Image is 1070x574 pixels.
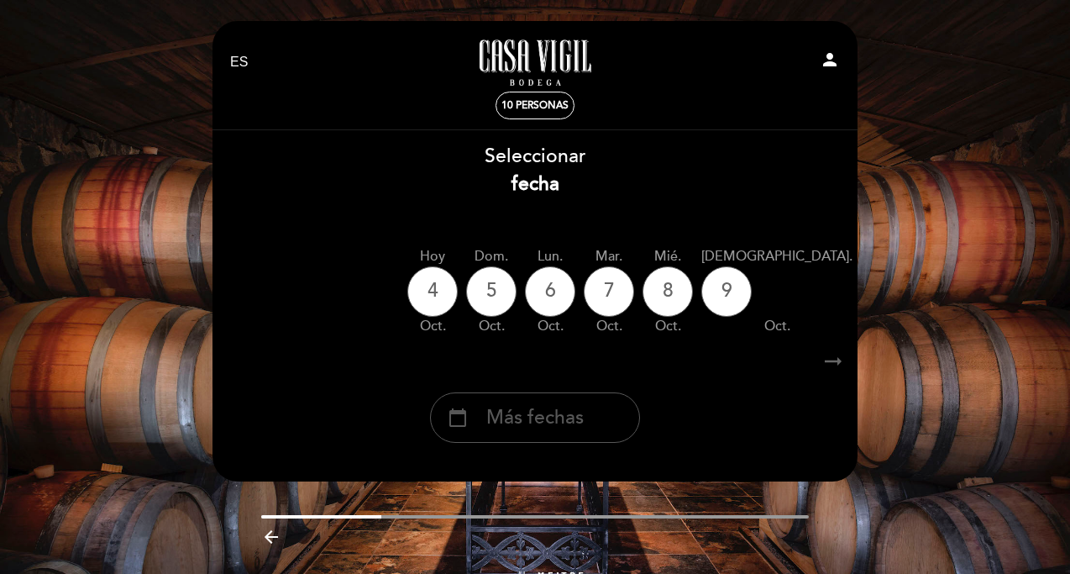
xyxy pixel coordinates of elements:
div: mié. [643,247,693,266]
div: oct. [701,317,852,336]
div: [DEMOGRAPHIC_DATA]. [701,247,852,266]
span: 10 personas [501,99,569,112]
div: oct. [643,317,693,336]
div: dom. [466,247,517,266]
div: Hoy [407,247,458,266]
div: 9 [701,266,752,317]
div: Seleccionar [212,143,858,198]
div: 5 [466,266,517,317]
b: fecha [511,172,559,196]
div: lun. [525,247,575,266]
i: arrow_backward [261,527,281,547]
div: oct. [525,317,575,336]
div: 7 [584,266,634,317]
span: Más fechas [486,404,584,432]
div: oct. [584,317,634,336]
div: 6 [525,266,575,317]
i: arrow_right_alt [821,344,846,380]
div: 8 [643,266,693,317]
i: calendar_today [448,403,468,432]
div: 4 [407,266,458,317]
div: oct. [407,317,458,336]
div: oct. [466,317,517,336]
button: person [820,50,840,76]
a: Casa Vigil - Restaurante [430,39,640,86]
div: mar. [584,247,634,266]
i: person [820,50,840,70]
